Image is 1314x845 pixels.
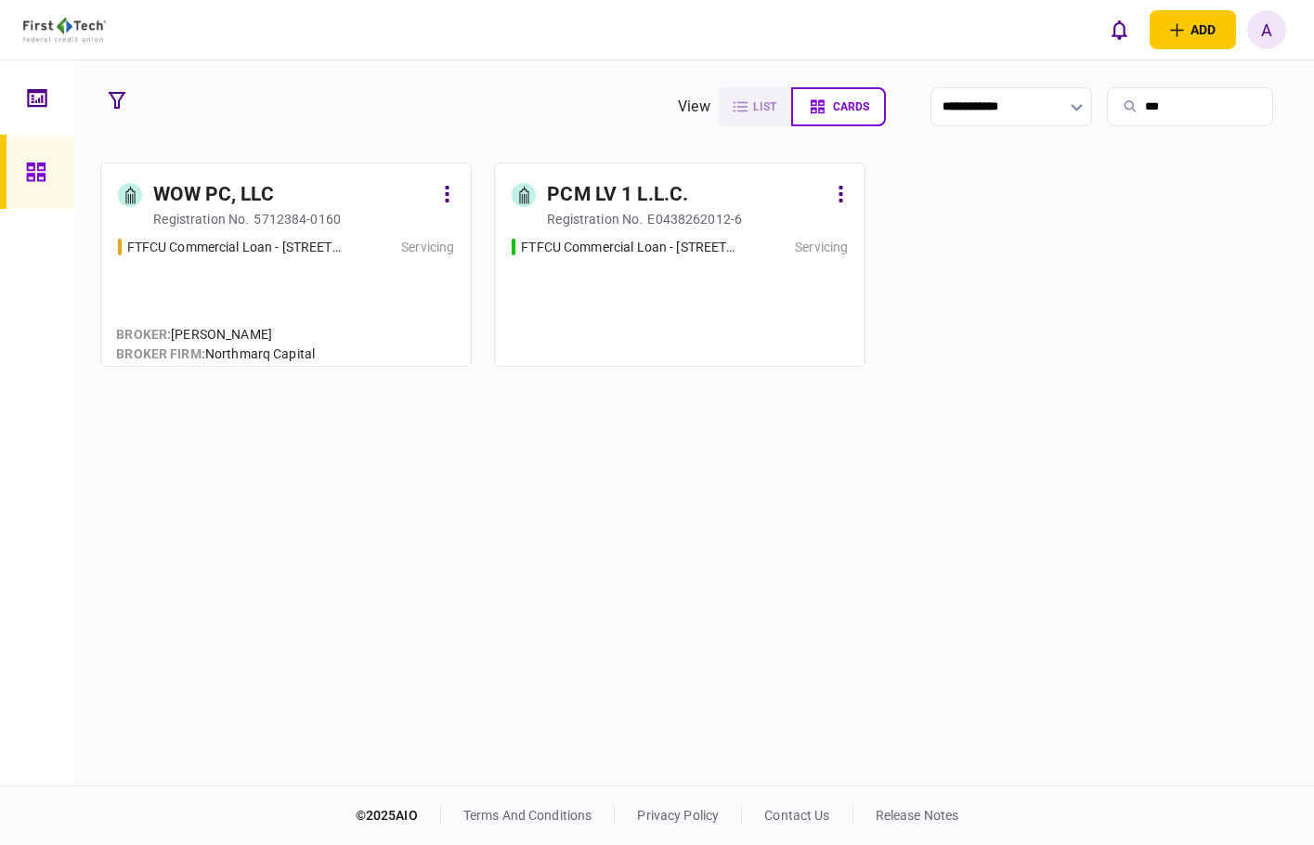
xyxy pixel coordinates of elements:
[637,808,719,823] a: privacy policy
[764,808,829,823] a: contact us
[547,180,688,210] div: PCM LV 1 L.L.C.
[1247,10,1286,49] button: A
[254,210,341,228] div: 5712384-0160
[791,87,886,126] button: cards
[547,210,643,228] div: registration no.
[753,100,776,113] span: list
[100,162,472,367] a: WOW PC, LLCregistration no.5712384-0160FTFCU Commercial Loan - 2203 Texas ParkwayServicingBroker:...
[678,96,710,118] div: view
[116,344,315,364] div: Northmarq Capital
[356,806,441,825] div: © 2025 AIO
[116,346,205,361] span: broker firm :
[1099,10,1138,49] button: open notifications list
[153,180,273,210] div: WOW PC, LLC
[401,238,454,257] div: Servicing
[463,808,592,823] a: terms and conditions
[127,238,345,257] div: FTFCU Commercial Loan - 2203 Texas Parkway
[795,238,848,257] div: Servicing
[521,238,737,257] div: FTFCU Commercial Loan - 6450 Durango St Las Vegas NV
[23,18,106,42] img: client company logo
[1150,10,1236,49] button: open adding identity options
[647,210,742,228] div: E0438262012-6
[116,327,171,342] span: Broker :
[876,808,959,823] a: release notes
[494,162,865,367] a: PCM LV 1 L.L.C.registration no.E0438262012-6FTFCU Commercial Loan - 6450 Durango St Las Vegas NVS...
[116,325,315,344] div: [PERSON_NAME]
[833,100,869,113] span: cards
[718,87,791,126] button: list
[153,210,249,228] div: registration no.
